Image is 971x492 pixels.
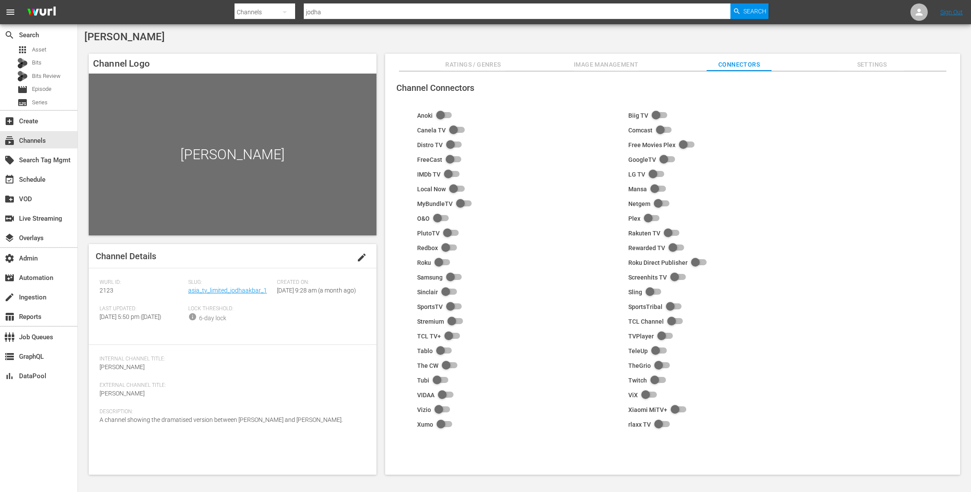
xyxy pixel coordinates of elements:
[100,363,145,370] span: [PERSON_NAME]
[417,347,433,354] div: Tablo
[628,274,667,281] div: Screenhits TV
[628,156,656,163] div: GoogleTV
[32,58,42,67] span: Bits
[17,97,28,108] span: Series
[628,244,665,251] div: Rewarded TV
[32,45,46,54] span: Asset
[100,313,161,320] span: [DATE] 5:50 pm ([DATE])
[100,305,184,312] span: Last Updated:
[628,406,667,413] div: Xiaomi MiTV+
[839,59,904,70] span: Settings
[628,112,648,119] div: Biig TV
[628,186,647,193] div: Mansa
[628,171,645,178] div: LG TV
[417,156,442,163] div: FreeCast
[17,71,28,81] div: Bits Review
[4,253,15,264] span: Admin
[4,351,15,362] span: GraphQL
[440,59,505,70] span: Ratings / Genres
[628,303,662,310] div: SportsTribal
[730,3,768,19] button: Search
[4,116,15,126] span: Create
[4,233,15,243] span: Overlays
[32,85,51,93] span: Episode
[96,251,156,261] span: Channel Details
[417,186,446,193] div: Local Now
[417,141,443,148] div: Distro TV
[32,72,61,80] span: Bits Review
[417,362,438,369] div: The CW
[84,31,165,43] span: [PERSON_NAME]
[574,59,639,70] span: Image Management
[32,98,48,107] span: Series
[188,305,273,312] span: Lock Threshold:
[4,332,15,342] span: Job Queues
[188,287,267,294] a: asia_tv_limited_jodhaakbar_1
[417,259,431,266] div: Roku
[417,112,433,119] div: Anoki
[100,408,361,415] span: Description:
[417,171,440,178] div: IMDb TV
[199,314,226,323] div: 6-day lock
[417,230,440,237] div: PlutoTV
[417,244,438,251] div: Redbox
[4,312,15,322] span: Reports
[100,356,361,363] span: Internal Channel Title:
[17,58,28,68] div: Bits
[628,333,654,340] div: TVPlayer
[628,347,648,354] div: TeleUp
[4,135,15,146] span: Channels
[21,2,62,23] img: ans4CAIJ8jUAAAAAAAAAAAAAAAAAAAAAAAAgQb4GAAAAAAAAAAAAAAAAAAAAAAAAJMjXAAAAAAAAAAAAAAAAAAAAAAAAgAT5G...
[707,59,772,70] span: Connectors
[417,200,453,207] div: MyBundleTV
[628,127,653,134] div: Comcast
[417,333,441,340] div: TCL TV+
[5,7,16,17] span: menu
[17,84,28,95] span: Episode
[628,230,660,237] div: Rakuten TV
[100,390,145,397] span: [PERSON_NAME]
[100,287,113,294] span: 2123
[351,247,372,268] button: edit
[417,274,443,281] div: Samsung
[628,289,642,296] div: Sling
[417,303,443,310] div: SportsTV
[940,9,963,16] a: Sign Out
[4,194,15,204] span: VOD
[100,279,184,286] span: Wurl ID:
[628,362,651,369] div: TheGrio
[4,30,15,40] span: Search
[357,252,367,263] span: edit
[4,273,15,283] span: Automation
[417,318,444,325] div: Stremium
[628,259,688,266] div: Roku Direct Publisher
[417,127,446,134] div: Canela TV
[628,392,638,399] div: ViX
[628,421,651,428] div: rlaxx TV
[4,371,15,381] span: DataPool
[188,312,197,321] span: info
[4,174,15,185] span: Schedule
[89,54,376,74] h4: Channel Logo
[628,141,675,148] div: Free Movies Plex
[628,200,650,207] div: Netgem
[417,377,429,384] div: Tubi
[417,215,430,222] div: O&O
[417,392,434,399] div: VIDAA
[188,279,273,286] span: Slug:
[100,382,361,389] span: External Channel Title:
[100,416,343,423] span: A channel showing the dramatised version between [PERSON_NAME] and [PERSON_NAME].
[277,287,356,294] span: [DATE] 9:28 am (a month ago)
[743,3,766,19] span: Search
[396,83,474,93] span: Channel Connectors
[4,155,15,165] span: Search Tag Mgmt
[417,406,431,413] div: Vizio
[628,377,647,384] div: Twitch
[4,213,15,224] span: switch_video
[89,74,376,235] div: [PERSON_NAME]
[417,421,433,428] div: Xumo
[417,289,438,296] div: Sinclair
[628,318,664,325] div: TCL Channel
[628,215,640,222] div: Plex
[4,292,15,302] span: Ingestion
